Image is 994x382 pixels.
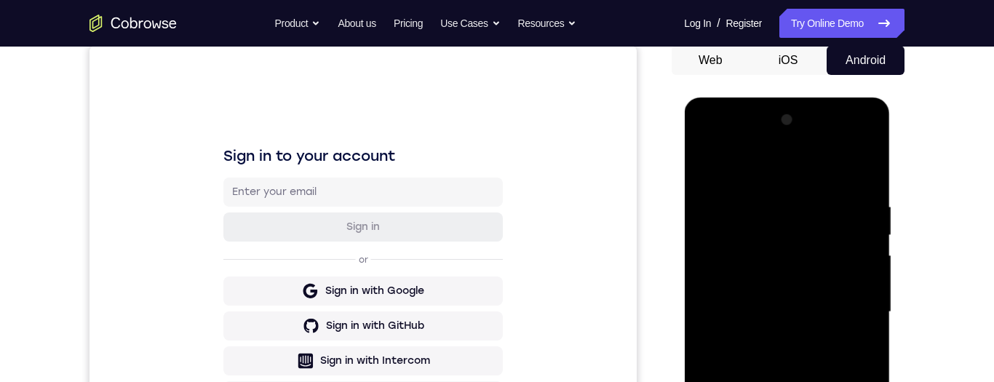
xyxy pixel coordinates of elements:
[231,308,341,322] div: Sign in with Intercom
[90,15,177,32] a: Go to the home page
[134,266,413,295] button: Sign in with GitHub
[275,9,321,38] button: Product
[717,15,720,32] span: /
[750,46,827,75] button: iOS
[134,335,413,365] button: Sign in with Zendesk
[232,343,339,357] div: Sign in with Zendesk
[779,9,904,38] a: Try Online Demo
[266,208,282,220] p: or
[394,9,423,38] a: Pricing
[236,238,335,252] div: Sign in with Google
[338,9,375,38] a: About us
[518,9,577,38] button: Resources
[672,46,750,75] button: Web
[134,167,413,196] button: Sign in
[684,9,711,38] a: Log In
[134,301,413,330] button: Sign in with Intercom
[143,139,405,154] input: Enter your email
[236,273,335,287] div: Sign in with GitHub
[827,46,904,75] button: Android
[726,9,762,38] a: Register
[134,100,413,120] h1: Sign in to your account
[134,231,413,260] button: Sign in with Google
[440,9,500,38] button: Use Cases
